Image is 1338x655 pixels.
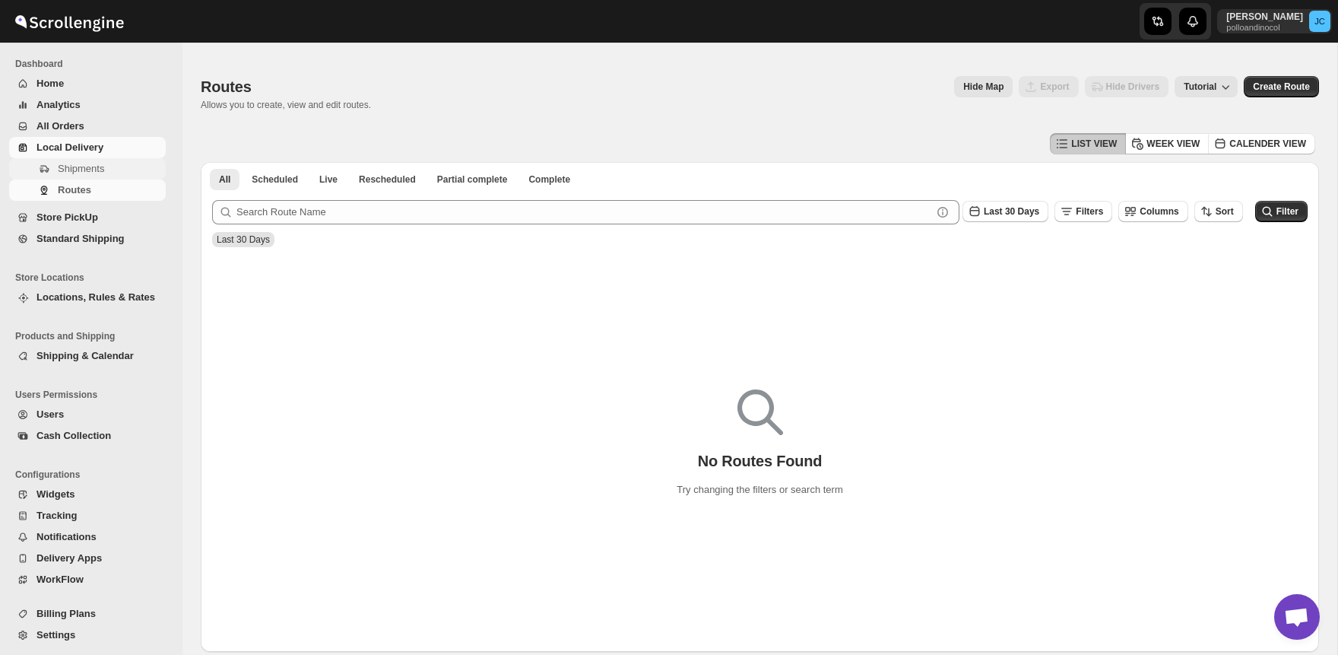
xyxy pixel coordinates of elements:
p: [PERSON_NAME] [1226,11,1303,23]
span: Configurations [15,469,172,481]
span: Last 30 Days [217,234,270,245]
button: Delivery Apps [9,548,166,569]
span: WEEK VIEW [1146,138,1200,150]
button: Locations, Rules & Rates [9,287,166,308]
button: WEEK VIEW [1125,133,1209,154]
button: Cash Collection [9,425,166,447]
span: Tracking [36,510,77,521]
span: Columns [1140,206,1178,217]
span: Delivery Apps [36,552,102,564]
span: Rescheduled [359,173,416,186]
span: Filter [1276,206,1298,217]
span: Routes [58,184,91,196]
span: Store Locations [15,272,172,284]
span: Users Permissions [15,389,172,401]
span: Billing Plans [36,608,96,619]
span: Last 30 Days [984,206,1039,217]
p: No Routes Found [698,452,823,470]
span: All Orders [36,120,84,132]
button: LIST VIEW [1050,133,1126,154]
p: Try changing the filters or search term [677,482,842,498]
button: Tracking [9,505,166,526]
button: Widgets [9,484,166,505]
button: Last 30 Days [962,201,1048,222]
button: Home [9,73,166,94]
img: Empty search results [737,390,783,435]
span: Sort [1216,206,1234,217]
span: Notifications [36,531,97,542]
button: Columns [1118,201,1187,222]
span: Live [319,173,338,186]
button: Filters [1054,201,1112,222]
button: Settings [9,625,166,646]
span: Tutorial [1184,81,1216,92]
button: CALENDER VIEW [1208,133,1315,154]
span: WorkFlow [36,574,84,585]
span: Juan Carrillo [1309,11,1330,32]
button: Sort [1194,201,1243,222]
span: Shipping & Calendar [36,350,134,361]
span: LIST VIEW [1071,138,1117,150]
span: Partial complete [437,173,508,186]
button: All Orders [9,116,166,137]
button: Map action label [954,76,1013,97]
a: Open chat [1274,594,1320,640]
span: Local Delivery [36,141,103,153]
p: Allows you to create, view and edit routes. [201,99,371,111]
span: Users [36,409,64,420]
span: Filters [1076,206,1103,217]
span: All [219,173,230,186]
span: Scheduled [252,173,298,186]
p: polloandinocol [1226,23,1303,32]
span: Home [36,78,64,89]
button: Shipments [9,158,166,180]
button: Routes [9,180,166,201]
button: User menu [1217,9,1332,33]
button: Billing Plans [9,603,166,625]
span: Hide Map [963,81,1003,93]
button: All routes [210,169,239,190]
span: Store PickUp [36,211,98,223]
span: Products and Shipping [15,330,172,342]
button: Create Route [1244,76,1319,97]
button: Analytics [9,94,166,116]
img: ScrollEngine [12,2,126,40]
button: WorkFlow [9,569,166,590]
input: Search Route Name [236,200,932,224]
span: Create Route [1253,81,1310,93]
button: Shipping & Calendar [9,345,166,367]
button: Notifications [9,526,166,548]
span: Dashboard [15,58,172,70]
span: Routes [201,78,252,95]
button: Filter [1255,201,1308,222]
button: Users [9,404,166,425]
button: Tutorial [1175,76,1238,97]
span: Widgets [36,488,75,500]
span: Locations, Rules & Rates [36,291,155,303]
span: Settings [36,629,75,641]
span: Standard Shipping [36,233,125,244]
span: CALENDER VIEW [1229,138,1306,150]
span: Analytics [36,99,81,110]
text: JC [1314,17,1325,26]
span: Complete [528,173,570,186]
span: Shipments [58,163,104,174]
span: Cash Collection [36,430,111,441]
